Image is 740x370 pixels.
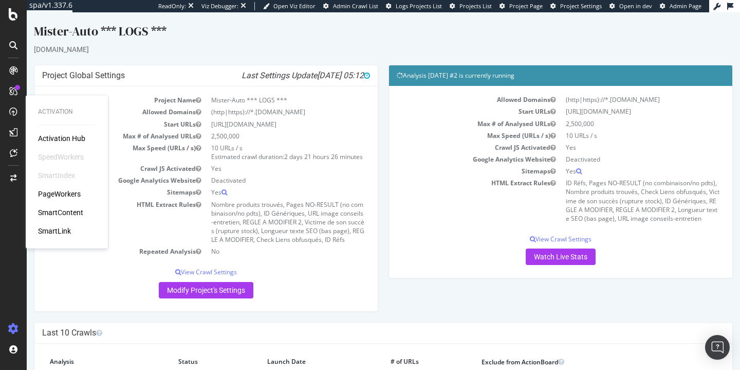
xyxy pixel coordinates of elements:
[38,170,75,181] div: SmartIndex
[550,2,602,10] a: Project Settings
[15,150,179,162] td: Crawl JS Activated
[705,335,730,360] div: Open Intercom Messenger
[15,174,179,186] td: Sitemaps
[15,106,179,118] td: Start URLs
[179,118,343,130] td: 2,500,000
[179,233,343,245] td: No
[560,2,602,10] span: Project Settings
[179,150,343,162] td: Yes
[233,339,356,360] th: Launch Date
[450,2,492,10] a: Projects List
[15,94,179,105] td: Allowed Domains
[660,2,701,10] a: Admin Page
[609,2,652,10] a: Open in dev
[201,2,238,10] div: Viz Debugger:
[499,236,569,253] a: Watch Live Stats
[38,207,83,218] a: SmartContent
[534,81,698,93] td: (http|https)://*.[DOMAIN_NAME]
[534,93,698,105] td: [URL][DOMAIN_NAME]
[15,82,179,94] td: Project Name
[7,32,706,42] div: [DOMAIN_NAME]
[670,2,701,10] span: Admin Page
[15,162,179,174] td: Google Analytics Website
[179,130,343,150] td: 10 URLs / s Estimated crawl duration:
[263,2,316,10] a: Open Viz Editor
[509,2,543,10] span: Project Page
[144,339,233,360] th: Status
[15,255,343,264] p: View Crawl Settings
[273,2,316,10] span: Open Viz Editor
[370,153,534,165] td: Sitemaps
[386,2,442,10] a: Logs Projects List
[370,141,534,153] td: Google Analytics Website
[15,233,179,245] td: Repeated Analysis
[534,153,698,165] td: Yes
[370,129,534,141] td: Crawl JS Activated
[179,94,343,105] td: (http|https)://*.[DOMAIN_NAME]
[370,222,698,231] p: View Crawl Settings
[179,186,343,234] td: Nombre produits trouvés, Pages NO-RESULT (no combinaison/no pdts), ID Génériques, URL image conse...
[370,58,698,68] h4: Analysis [DATE] #2 is currently running
[158,2,186,10] div: ReadOnly:
[15,58,343,68] h4: Project Global Settings
[459,2,492,10] span: Projects List
[15,130,179,150] td: Max Speed (URLs / s)
[370,93,534,105] td: Start URLs
[38,152,84,162] div: SpeedWorkers
[132,270,227,286] a: Modify Project's Settings
[15,315,698,326] h4: Last 10 Crawls
[447,339,652,360] th: Exclude from ActionBoard
[333,2,378,10] span: Admin Crawl List
[215,58,343,68] i: Last Settings Update
[370,81,534,93] td: Allowed Domains
[38,133,85,144] a: Activation Hub
[290,58,343,68] span: [DATE] 05:12
[179,174,343,186] td: Yes
[534,129,698,141] td: Yes
[370,165,534,212] td: HTML Extract Rules
[619,2,652,10] span: Open in dev
[38,189,81,199] a: PageWorkers
[38,226,71,236] a: SmartLink
[257,140,336,149] span: 2 days 21 hours 26 minutes
[179,106,343,118] td: [URL][DOMAIN_NAME]
[15,118,179,130] td: Max # of Analysed URLs
[370,117,534,129] td: Max Speed (URLs / s)
[15,186,179,234] td: HTML Extract Rules
[370,105,534,117] td: Max # of Analysed URLs
[38,108,96,116] div: Activation
[499,2,543,10] a: Project Page
[356,339,447,360] th: # of URLs
[534,105,698,117] td: 2,500,000
[323,2,378,10] a: Admin Crawl List
[534,165,698,212] td: ID Réfs, Pages NO-RESULT (no combinaison/no pdts), Nombre produits trouvés, Check Liens obfusqués...
[179,162,343,174] td: Deactivated
[396,2,442,10] span: Logs Projects List
[534,141,698,153] td: Deactivated
[15,339,144,360] th: Analysis
[534,117,698,129] td: 10 URLs / s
